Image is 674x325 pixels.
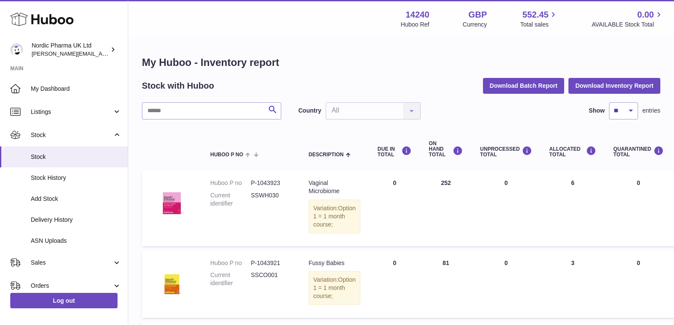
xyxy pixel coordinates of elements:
[150,179,193,222] img: product image
[592,21,664,29] span: AVAILABLE Stock Total
[309,200,360,233] div: Variation:
[568,78,660,93] button: Download Inventory Report
[251,179,291,187] dd: P-1043923
[642,107,660,115] span: entries
[480,146,532,158] div: UNPROCESSED Total
[309,152,344,158] span: Description
[589,107,605,115] label: Show
[142,56,660,69] h1: My Huboo - Inventory report
[210,191,251,208] dt: Current identifier
[32,42,109,58] div: Nordic Pharma UK Ltd
[613,146,664,158] div: QUARANTINED Total
[32,50,171,57] span: [PERSON_NAME][EMAIL_ADDRESS][DOMAIN_NAME]
[313,276,356,299] span: Option 1 = 1 month course;
[31,131,112,139] span: Stock
[31,195,121,203] span: Add Stock
[377,146,412,158] div: DUE IN TOTAL
[251,271,291,287] dd: SSCO001
[369,250,420,318] td: 0
[309,271,360,305] div: Variation:
[10,43,23,56] img: joe.plant@parapharmdev.com
[31,153,121,161] span: Stock
[369,170,420,246] td: 0
[251,191,291,208] dd: SSWH030
[309,259,360,267] div: Fussy Babies
[298,107,321,115] label: Country
[592,9,664,29] a: 0.00 AVAILABLE Stock Total
[463,21,487,29] div: Currency
[150,259,193,302] img: product image
[31,282,112,290] span: Orders
[210,179,251,187] dt: Huboo P no
[210,271,251,287] dt: Current identifier
[31,85,121,93] span: My Dashboard
[309,179,360,195] div: Vaginal Microbiome
[483,78,565,93] button: Download Batch Report
[471,250,541,318] td: 0
[251,259,291,267] dd: P-1043921
[210,259,251,267] dt: Huboo P no
[420,250,471,318] td: 81
[210,152,243,158] span: Huboo P no
[406,9,430,21] strong: 14240
[637,259,640,266] span: 0
[31,237,121,245] span: ASN Uploads
[471,170,541,246] td: 0
[522,9,548,21] span: 552.45
[520,9,558,29] a: 552.45 Total sales
[142,80,214,92] h2: Stock with Huboo
[401,21,430,29] div: Huboo Ref
[420,170,471,246] td: 252
[541,250,605,318] td: 3
[541,170,605,246] td: 6
[429,141,463,158] div: ON HAND Total
[31,216,121,224] span: Delivery History
[31,174,121,182] span: Stock History
[637,9,654,21] span: 0.00
[520,21,558,29] span: Total sales
[313,205,356,228] span: Option 1 = 1 month course;
[468,9,487,21] strong: GBP
[31,259,112,267] span: Sales
[549,146,596,158] div: ALLOCATED Total
[637,179,640,186] span: 0
[31,108,112,116] span: Listings
[10,293,118,308] a: Log out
